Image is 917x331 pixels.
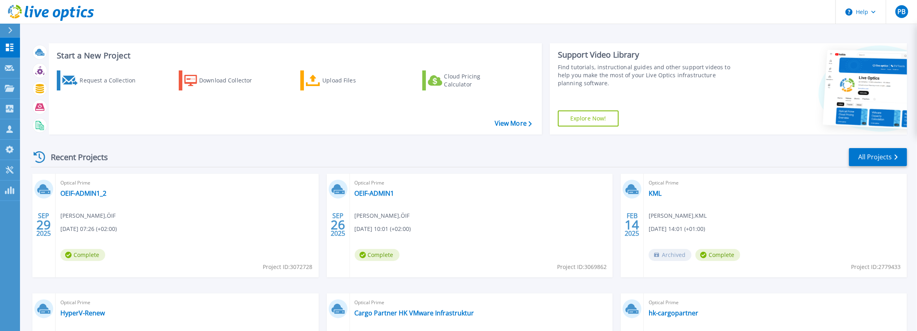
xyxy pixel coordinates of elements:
[558,63,741,87] div: Find tutorials, instructional guides and other support videos to help you make the most of your L...
[36,221,51,228] span: 29
[649,179,902,187] span: Optical Prime
[355,211,410,220] span: [PERSON_NAME] , ÖIF
[444,72,508,88] div: Cloud Pricing Calculator
[331,221,345,228] span: 26
[60,179,314,187] span: Optical Prime
[355,309,474,317] a: Cargo Partner HK VMware Infrastruktur
[558,50,741,60] div: Support Video Library
[31,147,119,167] div: Recent Projects
[60,309,105,317] a: HyperV-Renew
[60,211,116,220] span: [PERSON_NAME] , ÖIF
[80,72,144,88] div: Request a Collection
[322,72,386,88] div: Upload Files
[57,70,146,90] a: Request a Collection
[36,210,51,239] div: SEP 2025
[625,210,640,239] div: FEB 2025
[60,189,106,197] a: OEIF-ADMIN1_2
[199,72,263,88] div: Download Collector
[355,179,608,187] span: Optical Prime
[422,70,511,90] a: Cloud Pricing Calculator
[57,51,531,60] h3: Start a New Project
[355,298,608,307] span: Optical Prime
[355,189,394,197] a: OEIF-ADMIN1
[60,225,117,233] span: [DATE] 07:26 (+02:00)
[355,249,400,261] span: Complete
[649,298,902,307] span: Optical Prime
[649,309,698,317] a: hk-cargopartner
[649,249,691,261] span: Archived
[625,221,639,228] span: 14
[355,225,411,233] span: [DATE] 10:01 (+02:00)
[60,249,105,261] span: Complete
[300,70,390,90] a: Upload Files
[695,249,740,261] span: Complete
[851,263,901,271] span: Project ID: 2779433
[179,70,268,90] a: Download Collector
[849,148,907,166] a: All Projects
[897,8,905,15] span: PB
[649,225,705,233] span: [DATE] 14:01 (+01:00)
[60,298,314,307] span: Optical Prime
[649,211,707,220] span: [PERSON_NAME] , KML
[558,110,619,126] a: Explore Now!
[557,263,607,271] span: Project ID: 3069862
[495,120,532,127] a: View More
[330,210,346,239] div: SEP 2025
[263,263,313,271] span: Project ID: 3072728
[649,189,661,197] a: KML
